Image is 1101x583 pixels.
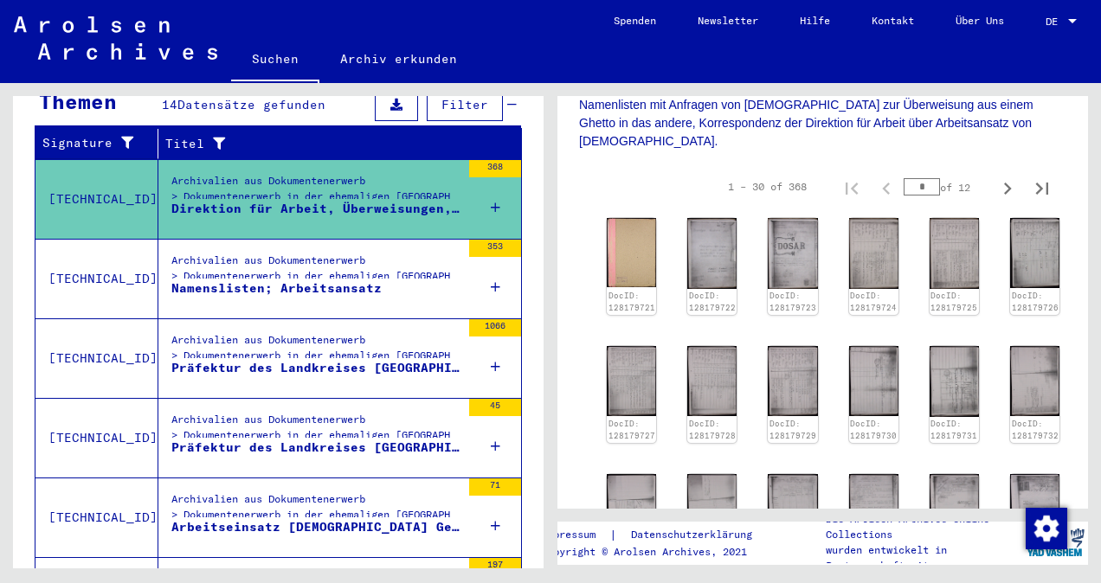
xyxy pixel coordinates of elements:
button: Next page [990,170,1025,204]
div: Titel [165,130,505,157]
a: Archiv erkunden [319,38,478,80]
span: Filter [441,97,488,112]
button: Filter [427,88,503,121]
img: 001.jpg [687,346,737,416]
a: DocID: 128179725 [930,291,977,312]
div: Archivalien aus Dokumentenerwerb > Dokumentenerwerb in der ehemaligen [GEOGRAPHIC_DATA] > Dokumen... [171,173,460,213]
a: DocID: 128179731 [930,419,977,440]
img: 001.jpg [768,218,817,288]
div: 1 – 30 of 368 [728,179,807,195]
div: Direktion für Arbeit, Überweisungen, Arbeitsansatz [171,200,460,218]
a: DocID: 128179730 [850,419,897,440]
img: 001.jpg [849,218,898,288]
div: Präfektur des Landkreises [GEOGRAPHIC_DATA], Gebiet [GEOGRAPHIC_DATA] [171,359,460,377]
td: [TECHNICAL_ID] [35,477,158,557]
div: 197 [469,558,521,575]
img: 001.jpg [687,218,737,288]
img: 001.jpg [930,474,979,545]
a: DocID: 128179729 [769,419,816,440]
button: Previous page [869,170,904,204]
div: Namenslisten; Arbeitsansatz [171,279,382,298]
img: 001.jpg [607,346,656,416]
img: 001.jpg [930,218,979,289]
a: Impressum [541,526,609,544]
img: 001.jpg [849,474,898,545]
span: 14 [162,97,177,112]
div: 353 [469,240,521,257]
td: [TECHNICAL_ID] [35,318,158,398]
div: 1066 [469,319,521,336]
div: Themen [39,86,117,117]
div: Präfektur des Landkreises [GEOGRAPHIC_DATA], Gebiet [GEOGRAPHIC_DATA] [171,439,460,457]
img: 001.jpg [687,474,737,545]
button: Last page [1025,170,1059,204]
a: Suchen [231,38,319,83]
img: 001.jpg [1010,474,1059,545]
p: wurden entwickelt in Partnerschaft mit [826,542,1021,573]
a: DocID: 128179726 [1012,291,1059,312]
div: Archivalien aus Dokumentenerwerb > Dokumentenerwerb in der ehemaligen [GEOGRAPHIC_DATA] > Dokumen... [171,412,460,452]
a: Datenschutzerklärung [617,526,773,544]
img: 001.jpg [768,474,817,544]
p: Namenlisten mit Anfragen von [DEMOGRAPHIC_DATA] zur Überweisung aus einem Ghetto in das andere, K... [579,96,1066,151]
img: 001.jpg [930,346,979,417]
div: 71 [469,478,521,496]
div: 368 [469,160,521,177]
a: DocID: 128179732 [1012,419,1059,440]
div: | [541,526,773,544]
img: 001.jpg [607,218,656,287]
div: Signature [42,130,162,157]
img: 001.jpg [607,474,656,545]
div: 45 [469,399,521,416]
div: Archivalien aus Dokumentenerwerb > Dokumentenerwerb in der ehemaligen [GEOGRAPHIC_DATA] > Dokumen... [171,253,460,292]
a: DocID: 128179728 [689,419,736,440]
span: Datensätze gefunden [177,97,325,112]
img: 001.jpg [849,346,898,416]
div: Archivalien aus Dokumentenerwerb > Dokumentenerwerb in der ehemaligen [GEOGRAPHIC_DATA] > Dokumen... [171,491,460,531]
div: Archivalien aus Dokumentenerwerb > Dokumentenerwerb in der ehemaligen [GEOGRAPHIC_DATA] > Dokumen... [171,332,460,372]
img: Zustimmung ändern [1026,508,1067,549]
div: Arbeitseinsatz [DEMOGRAPHIC_DATA] Gefangener [171,518,460,536]
a: DocID: 128179724 [850,291,897,312]
p: Die Arolsen Archives Online-Collections [826,511,1021,542]
td: [TECHNICAL_ID] [35,159,158,239]
a: DocID: 128179727 [608,419,655,440]
img: 001.jpg [768,346,817,416]
a: DocID: 128179721 [608,291,655,312]
img: 001.jpg [1010,218,1059,288]
div: Titel [165,135,487,153]
div: Signature [42,134,145,152]
td: [TECHNICAL_ID] [35,398,158,477]
p: Copyright © Arolsen Archives, 2021 [541,544,773,560]
span: DE [1046,16,1065,28]
a: DocID: 128179722 [689,291,736,312]
td: [TECHNICAL_ID] [35,239,158,318]
div: of 12 [904,179,990,195]
button: First page [834,170,869,204]
img: Arolsen_neg.svg [14,16,217,60]
img: 001.jpg [1010,346,1059,416]
a: DocID: 128179723 [769,291,816,312]
img: yv_logo.png [1023,521,1088,564]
